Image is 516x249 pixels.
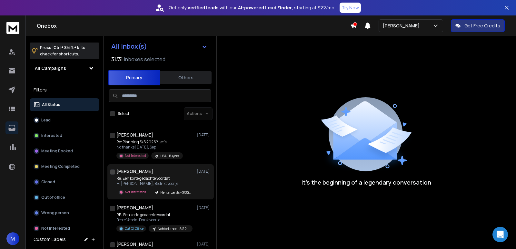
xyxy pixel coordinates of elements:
p: [PERSON_NAME] [383,23,422,29]
p: Out of office [41,195,65,200]
button: Not Interested [30,222,99,235]
p: Hi [PERSON_NAME], Bednkt voor je [116,181,194,186]
button: Lead [30,114,99,127]
strong: AI-powered Lead Finder, [238,5,293,11]
p: Try Now [342,5,359,11]
button: Meeting Completed [30,160,99,173]
button: All Campaigns [30,62,99,75]
p: Meeting Booked [41,148,73,154]
button: Others [160,71,212,85]
p: Interested [41,133,62,138]
strong: verified leads [188,5,218,11]
p: Not Interested [125,190,146,195]
p: Re: Een korte gedachte voordat [116,176,194,181]
h1: [PERSON_NAME] [116,241,153,247]
p: USA - Buyers [160,154,179,158]
span: 31 / 31 [111,55,123,63]
button: All Inbox(s) [106,40,213,53]
p: Closed [41,179,55,185]
button: Interested [30,129,99,142]
p: Wrong person [41,210,69,215]
p: Get Free Credits [464,23,500,29]
p: NehterLands - S/S 2026 [160,190,191,195]
p: Press to check for shortcuts. [40,44,85,57]
button: Closed [30,176,99,188]
p: Out Of Office [125,226,144,231]
button: Primary [108,70,160,85]
h3: Custom Labels [34,236,66,243]
img: logo [6,22,19,34]
p: No thanks [DATE], Sep [116,145,183,150]
h1: [PERSON_NAME] [116,205,153,211]
p: [DATE] [197,205,211,210]
h3: Inboxes selected [124,55,165,63]
button: M [6,232,19,245]
p: [DATE] [197,169,211,174]
p: Beste Vesela, Dank voor je [116,217,193,223]
h3: Filters [30,85,99,94]
h1: All Inbox(s) [111,43,147,50]
p: NehterLands - S/S 2026 [158,226,189,231]
div: Open Intercom Messenger [492,227,508,242]
p: All Status [42,102,60,107]
p: It’s the beginning of a legendary conversation [302,178,431,187]
h1: [PERSON_NAME] [116,168,153,175]
p: Get only with our starting at $22/mo [169,5,334,11]
p: [DATE] [197,132,211,138]
button: Get Free Credits [451,19,505,32]
button: Wrong person [30,206,99,219]
h1: All Campaigns [35,65,66,72]
h1: [PERSON_NAME] [116,132,153,138]
p: Not Interested [41,226,70,231]
p: Lead [41,118,51,123]
p: Meeting Completed [41,164,80,169]
p: [DATE] [197,242,211,247]
button: Try Now [340,3,361,13]
button: All Status [30,98,99,111]
button: Out of office [30,191,99,204]
h1: Onebox [37,22,350,30]
p: Re: Planning S/S 2026? Let’s [116,139,183,145]
label: Select [118,111,129,116]
span: Ctrl + Shift + k [53,44,80,51]
p: RE: Een korte gedachte voordat [116,212,193,217]
button: Meeting Booked [30,145,99,158]
p: Not Interested [125,153,146,158]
